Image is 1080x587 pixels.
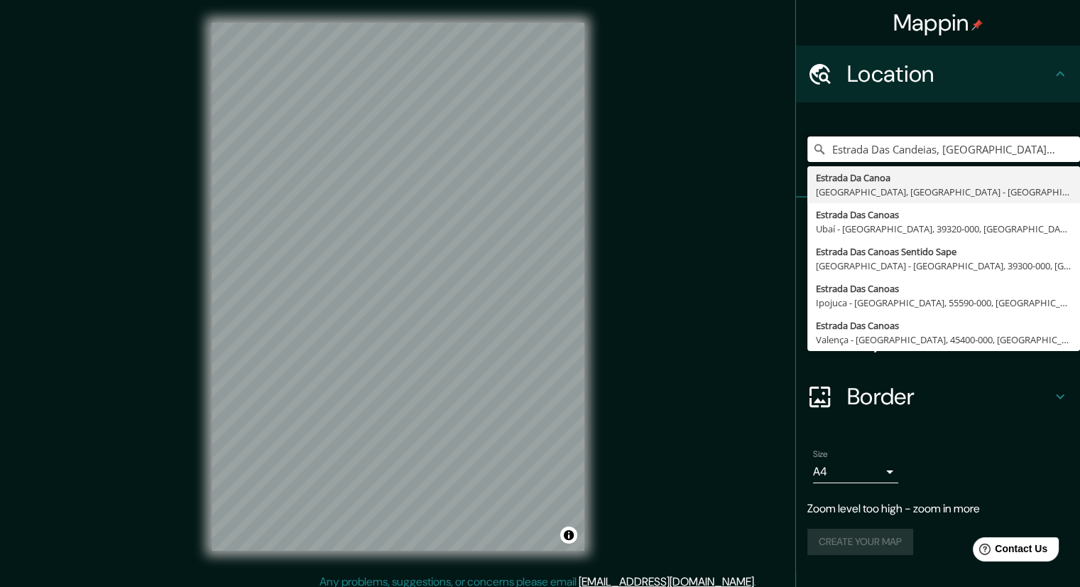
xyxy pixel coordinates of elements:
[893,9,983,37] h4: Mappin
[954,532,1064,571] iframe: Help widget launcher
[212,23,584,551] canvas: Map
[796,45,1080,102] div: Location
[813,448,828,461] label: Size
[796,311,1080,368] div: Layout
[847,382,1052,411] h4: Border
[847,325,1052,354] h4: Layout
[816,208,1071,222] div: Estrada Das Canoas
[813,461,898,483] div: A4
[816,222,1071,236] div: Ubaí - [GEOGRAPHIC_DATA], 39320-000, [GEOGRAPHIC_DATA]
[796,198,1080,254] div: Pins
[816,259,1071,273] div: [GEOGRAPHIC_DATA] - [GEOGRAPHIC_DATA], 39300-000, [GEOGRAPHIC_DATA]
[816,281,1071,296] div: Estrada Das Canoas
[816,185,1071,199] div: [GEOGRAPHIC_DATA], [GEOGRAPHIC_DATA] - [GEOGRAPHIC_DATA], 22610-210, [GEOGRAPHIC_DATA]
[807,136,1080,162] input: Pick your city or area
[807,500,1069,517] p: Zoom level too high - zoom in more
[796,368,1080,425] div: Border
[816,244,1071,259] div: Estrada Das Canoas Sentido Sape
[971,19,983,31] img: pin-icon.png
[796,254,1080,311] div: Style
[847,60,1052,88] h4: Location
[816,333,1071,347] div: Valença - [GEOGRAPHIC_DATA], 45400-000, [GEOGRAPHIC_DATA]
[816,296,1071,310] div: Ipojuca - [GEOGRAPHIC_DATA], 55590-000, [GEOGRAPHIC_DATA]
[560,527,577,544] button: Toggle attribution
[816,318,1071,333] div: Estrada Das Canoas
[816,171,1071,185] div: Estrada Da Canoa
